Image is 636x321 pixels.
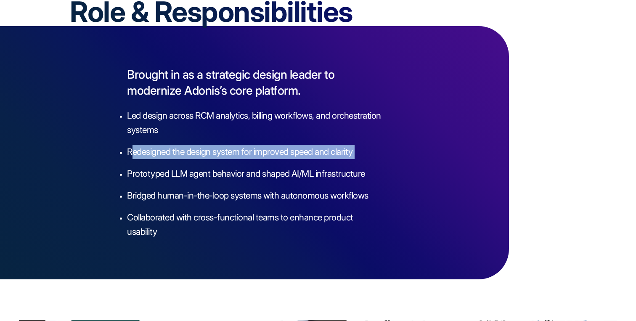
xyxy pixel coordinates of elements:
p: Bridged human-in-the-loop systems with autonomous workflows [127,188,382,203]
p: Redesigned the design system for improved speed and clarity [127,145,382,159]
p: Collaborated with cross-functional teams to enhance product usability [127,210,382,239]
p: Led design across RCM analytics, billing workflows, and orchestration systems [127,109,382,137]
p: Prototyped LLM agent behavior and shaped AI/ML infrastructure [127,167,382,181]
p: Brought in as a strategic design leader to modernize Adonis’s core platform. [127,66,382,98]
